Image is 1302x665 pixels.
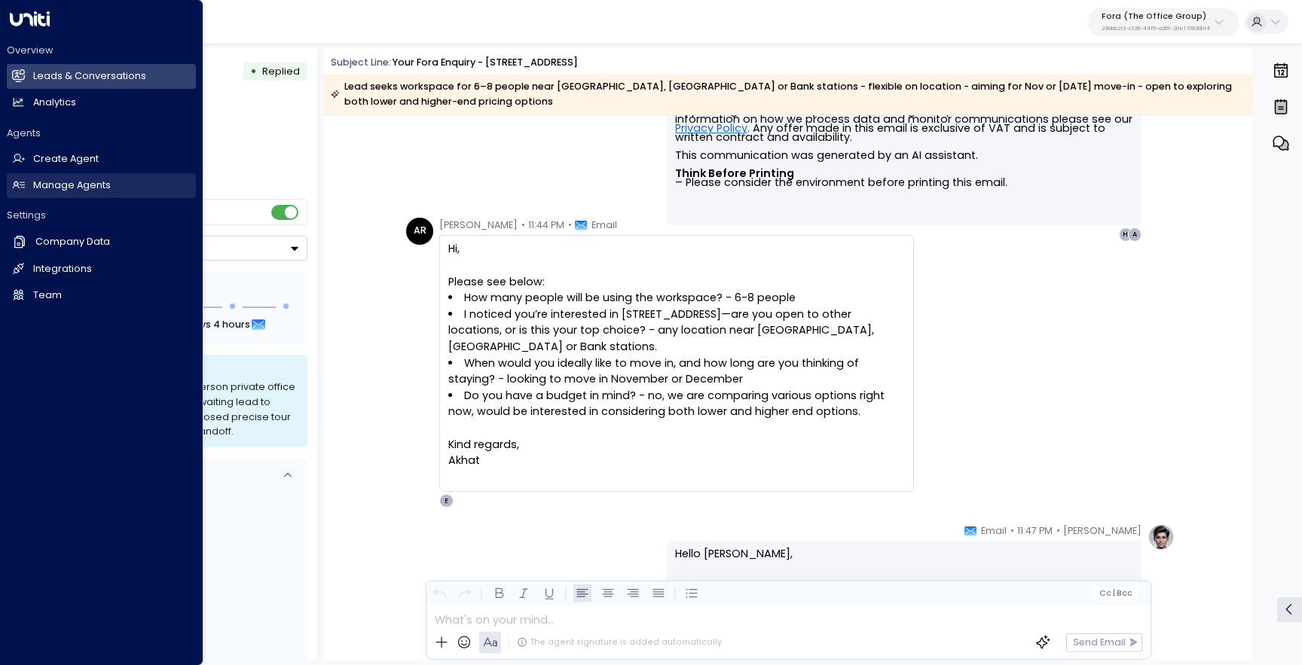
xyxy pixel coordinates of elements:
h2: Settings [7,209,196,222]
h2: Leads & Conversations [33,69,146,84]
span: | [1113,589,1115,598]
span: Replied [262,65,300,78]
span: • [568,218,572,233]
p: Fora (The Office Group) [1102,12,1210,21]
span: Subject Line: [331,56,391,69]
span: • [521,218,525,233]
span: • [1010,523,1014,538]
h2: Agents [7,127,196,140]
span: [PERSON_NAME] [439,218,518,233]
h2: Overview [7,44,196,57]
a: Create Agent [7,147,196,172]
a: Company Data [7,229,196,255]
h2: Analytics [33,96,76,110]
div: Lead seeks workspace for 6–8 people near [GEOGRAPHIC_DATA], [GEOGRAPHIC_DATA] or Bank stations - ... [331,79,1245,109]
h2: Company Data [35,235,110,249]
a: Leads & Conversations [7,64,196,89]
button: Redo [456,584,475,603]
button: Cc|Bcc [1093,587,1138,599]
span: Cc Bcc [1099,589,1132,598]
div: Your Fora Enquiry - [STREET_ADDRESS] [393,56,578,70]
div: Hi, [448,241,905,258]
li: When would you ideally like to move in, and how long are you thinking of staying? - looking to mo... [448,355,905,388]
li: I noticed you’re interested in [STREET_ADDRESS]—are you open to other locations, or is this your ... [448,307,905,355]
a: Team [7,283,196,308]
strong: Think Before Printing [675,166,794,181]
div: • [250,59,257,84]
a: Analytics [7,90,196,115]
h2: Create Agent [33,152,99,166]
h2: Manage Agents [33,178,111,193]
div: Akhat [448,453,905,469]
li: How many people will be using the workspace? - 6-8 people [448,290,905,307]
div: Kind regards, [448,437,905,453]
li: Do you have a budget in mind? - no, we are comparing various options right now, would be interest... [448,388,905,420]
a: Manage Agents [7,173,196,198]
span: Email [591,218,617,233]
span: Email [981,523,1007,538]
a: Privacy Policy [675,124,747,133]
span: • [1056,523,1060,538]
button: Undo [430,584,449,603]
p: 24bbb2f3-cf28-4415-a26f-20e170838bf4 [1102,26,1210,32]
div: AR [406,218,433,245]
span: [PERSON_NAME] [1063,523,1142,538]
div: Please see below: [448,274,905,469]
h2: Integrations [33,262,92,276]
div: E [439,494,453,508]
h2: Team [33,288,62,303]
button: Fora (The Office Group)24bbb2f3-cf28-4415-a26f-20e170838bf4 [1088,8,1239,36]
span: 11:47 PM [1017,523,1053,538]
div: The agent signature is added automatically [517,636,722,648]
a: Integrations [7,257,196,282]
span: 11:44 PM [528,218,564,233]
img: profile-logo.png [1148,523,1175,551]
